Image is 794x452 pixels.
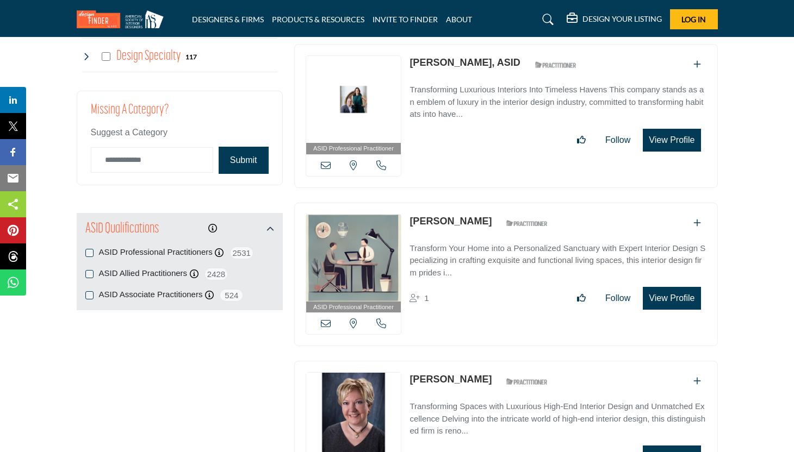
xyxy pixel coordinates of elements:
[643,129,700,152] button: View Profile
[693,60,701,69] a: Add To List
[185,53,197,61] b: 117
[446,15,472,24] a: ABOUT
[598,287,637,309] button: Follow
[313,303,394,312] span: ASID Professional Practitioner
[598,129,637,151] button: Follow
[410,77,706,121] a: Transforming Luxurious Interiors Into Timeless Havens This company stands as an emblem of luxury ...
[681,15,706,24] span: Log In
[410,400,706,437] p: Transforming Spaces with Luxurious High-End Interior Design and Unmatched Excellence Delving into...
[99,288,203,301] label: ASID Associate Practitioners
[306,215,401,302] img: Peggy Storer
[410,214,492,229] p: Peggy Storer
[531,58,580,72] img: ASID Qualified Practitioners Badge Icon
[643,287,700,310] button: View Profile
[410,57,520,68] a: [PERSON_NAME], ASID
[85,291,94,299] input: ASID Associate Practitioners checkbox
[567,13,662,26] div: DESIGN YOUR LISTING
[85,270,94,278] input: ASID Allied Practitioners checkbox
[204,267,228,281] span: 2428
[313,144,394,153] span: ASID Professional Practitioner
[693,218,701,228] a: Add To List
[410,374,492,385] a: [PERSON_NAME]
[532,11,561,28] a: Search
[410,55,520,70] p: George Brazil, ASID
[99,267,188,280] label: ASID Allied Practitioners
[116,47,181,66] h4: Design Specialty: Sustainable, accessible, health-promoting, neurodiverse-friendly, age-in-place,...
[424,293,429,303] span: 1
[77,10,169,28] img: Site Logo
[208,222,217,235] div: Click to view information
[219,288,244,302] span: 524
[570,129,593,151] button: Like listing
[85,249,94,257] input: ASID Professional Practitioners checkbox
[91,102,269,126] h2: Missing a Category?
[410,216,492,227] a: [PERSON_NAME]
[91,147,213,173] input: Category Name
[99,246,213,259] label: ASID Professional Practitioners
[272,15,364,24] a: PRODUCTS & RESOURCES
[192,15,264,24] a: DESIGNERS & FIRMS
[373,15,438,24] a: INVITE TO FINDER
[102,52,110,61] input: Select Design Specialty checkbox
[410,236,706,279] a: Transform Your Home into a Personalized Sanctuary with Expert Interior Design Specializing in cra...
[410,242,706,279] p: Transform Your Home into a Personalized Sanctuary with Expert Interior Design Specializing in cra...
[502,217,551,230] img: ASID Qualified Practitioners Badge Icon
[410,372,492,387] p: Eloise Kubli
[306,56,401,154] a: ASID Professional Practitioner
[502,375,551,388] img: ASID Qualified Practitioners Badge Icon
[570,287,593,309] button: Like listing
[306,56,401,143] img: George Brazil, ASID
[582,14,662,24] h5: DESIGN YOUR LISTING
[693,376,701,386] a: Add To List
[208,224,217,233] a: Information about
[670,9,718,29] button: Log In
[410,84,706,121] p: Transforming Luxurious Interiors Into Timeless Havens This company stands as an emblem of luxury ...
[306,215,401,313] a: ASID Professional Practitioner
[410,394,706,437] a: Transforming Spaces with Luxurious High-End Interior Design and Unmatched Excellence Delving into...
[85,219,159,239] h2: ASID Qualifications
[229,246,254,260] span: 2531
[219,147,269,174] button: Submit
[91,128,168,137] span: Suggest a Category
[185,52,197,61] div: 117 Results For Design Specialty
[410,292,429,305] div: Followers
